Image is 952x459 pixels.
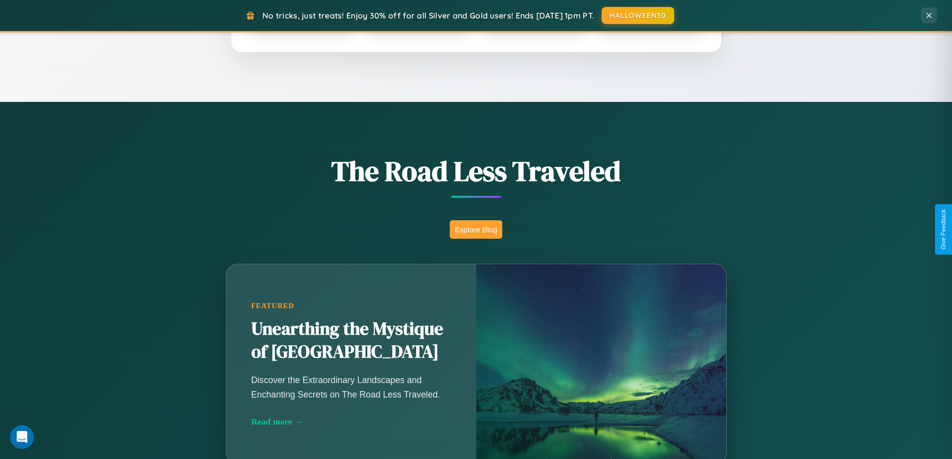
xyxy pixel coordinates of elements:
div: Read more → [251,417,451,427]
h1: The Road Less Traveled [176,152,776,190]
button: HALLOWEEN30 [602,7,674,24]
button: Explore Blog [450,220,502,239]
p: Discover the Extraordinary Landscapes and Enchanting Secrets on The Road Less Traveled. [251,373,451,401]
span: No tricks, just treats! Enjoy 30% off for all Silver and Gold users! Ends [DATE] 1pm PT. [262,10,594,20]
h2: Unearthing the Mystique of [GEOGRAPHIC_DATA] [251,318,451,364]
div: Featured [251,302,451,310]
div: Give Feedback [940,209,947,250]
iframe: Intercom live chat [10,425,34,449]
